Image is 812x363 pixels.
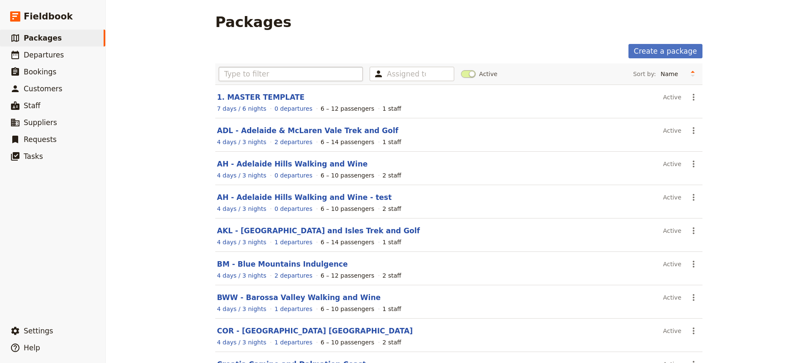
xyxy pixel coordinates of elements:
[24,51,64,59] span: Departures
[382,171,401,180] div: 2 staff
[321,271,374,280] div: 6 – 12 passengers
[217,139,266,145] span: 4 days / 3 nights
[217,126,398,135] a: ADL - Adelaide & McLaren Vale Trek and Golf
[274,205,313,213] a: View the departures for this package
[382,138,401,146] div: 1 staff
[217,271,266,280] a: View the itinerary for this package
[479,70,497,78] span: Active
[217,272,266,279] span: 4 days / 3 nights
[663,324,681,338] div: Active
[321,305,374,313] div: 6 – 10 passengers
[24,152,43,161] span: Tasks
[686,224,701,238] button: Actions
[217,260,348,268] a: BM - Blue Mountains Indulgence
[274,305,313,313] a: View the departures for this package
[686,290,701,305] button: Actions
[663,157,681,171] div: Active
[686,190,701,205] button: Actions
[663,257,681,271] div: Active
[274,171,313,180] a: View the departures for this package
[217,227,420,235] a: AKL - [GEOGRAPHIC_DATA] and Isles Trek and Golf
[663,90,681,104] div: Active
[217,306,266,312] span: 4 days / 3 nights
[274,104,313,113] a: View the departures for this package
[382,271,401,280] div: 2 staff
[219,67,363,81] input: Type to filter
[217,338,266,347] a: View the itinerary for this package
[217,305,266,313] a: View the itinerary for this package
[217,238,266,246] a: View the itinerary for this package
[321,171,374,180] div: 6 – 10 passengers
[663,224,681,238] div: Active
[686,68,699,80] button: Change sort direction
[217,193,392,202] a: AH - Adelaide Hills Walking and Wine - test
[24,118,57,127] span: Suppliers
[274,338,313,347] a: View the departures for this package
[686,157,701,171] button: Actions
[686,324,701,338] button: Actions
[24,68,56,76] span: Bookings
[382,305,401,313] div: 1 staff
[24,135,57,144] span: Requests
[321,138,374,146] div: 6 – 14 passengers
[217,138,266,146] a: View the itinerary for this package
[217,93,304,101] a: 1. MASTER TEMPLATE
[24,85,62,93] span: Customers
[321,104,374,113] div: 6 – 12 passengers
[274,238,313,246] a: View the departures for this package
[217,239,266,246] span: 4 days / 3 nights
[24,327,53,335] span: Settings
[274,138,313,146] a: View the departures for this package
[217,293,381,302] a: BWW - Barossa Valley Walking and Wine
[686,257,701,271] button: Actions
[215,14,291,30] h1: Packages
[628,44,702,58] a: Create a package
[382,338,401,347] div: 2 staff
[217,172,266,179] span: 4 days / 3 nights
[633,70,656,78] span: Sort by:
[217,339,266,346] span: 4 days / 3 nights
[663,190,681,205] div: Active
[382,238,401,246] div: 1 staff
[217,205,266,212] span: 4 days / 3 nights
[663,123,681,138] div: Active
[387,69,426,79] input: Assigned to
[663,290,681,305] div: Active
[321,238,374,246] div: 6 – 14 passengers
[274,271,313,280] a: View the departures for this package
[24,101,41,110] span: Staff
[24,344,40,352] span: Help
[217,327,413,335] a: COR - [GEOGRAPHIC_DATA] [GEOGRAPHIC_DATA]
[321,205,374,213] div: 6 – 10 passengers
[686,123,701,138] button: Actions
[217,105,266,112] span: 7 days / 6 nights
[24,10,73,23] span: Fieldbook
[382,205,401,213] div: 2 staff
[686,90,701,104] button: Actions
[382,104,401,113] div: 1 staff
[217,104,266,113] a: View the itinerary for this package
[24,34,62,42] span: Packages
[657,68,686,80] select: Sort by:
[321,338,374,347] div: 6 – 10 passengers
[217,171,266,180] a: View the itinerary for this package
[217,160,368,168] a: AH - Adelaide Hills Walking and Wine
[217,205,266,213] a: View the itinerary for this package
